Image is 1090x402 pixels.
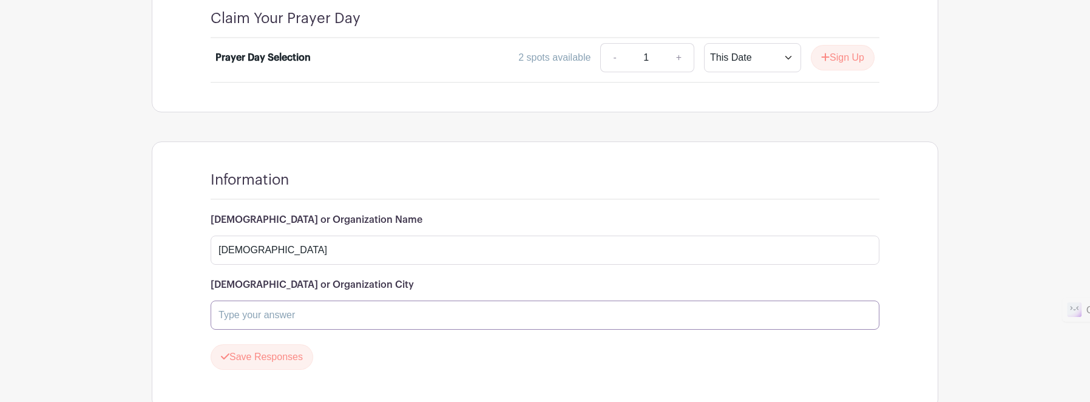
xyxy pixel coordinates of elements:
button: Sign Up [811,45,875,70]
input: Type your answer [211,236,879,265]
input: Type your answer [211,301,879,330]
a: + [664,43,694,72]
h4: Claim Your Prayer Day [211,10,361,27]
div: 2 spots available [518,50,591,65]
a: - [600,43,628,72]
h4: Information [211,171,289,189]
h6: [DEMOGRAPHIC_DATA] or Organization Name [211,214,879,226]
div: Prayer Day Selection [215,50,311,65]
button: Save Responses [211,344,313,370]
h6: [DEMOGRAPHIC_DATA] or Organization City [211,279,879,291]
